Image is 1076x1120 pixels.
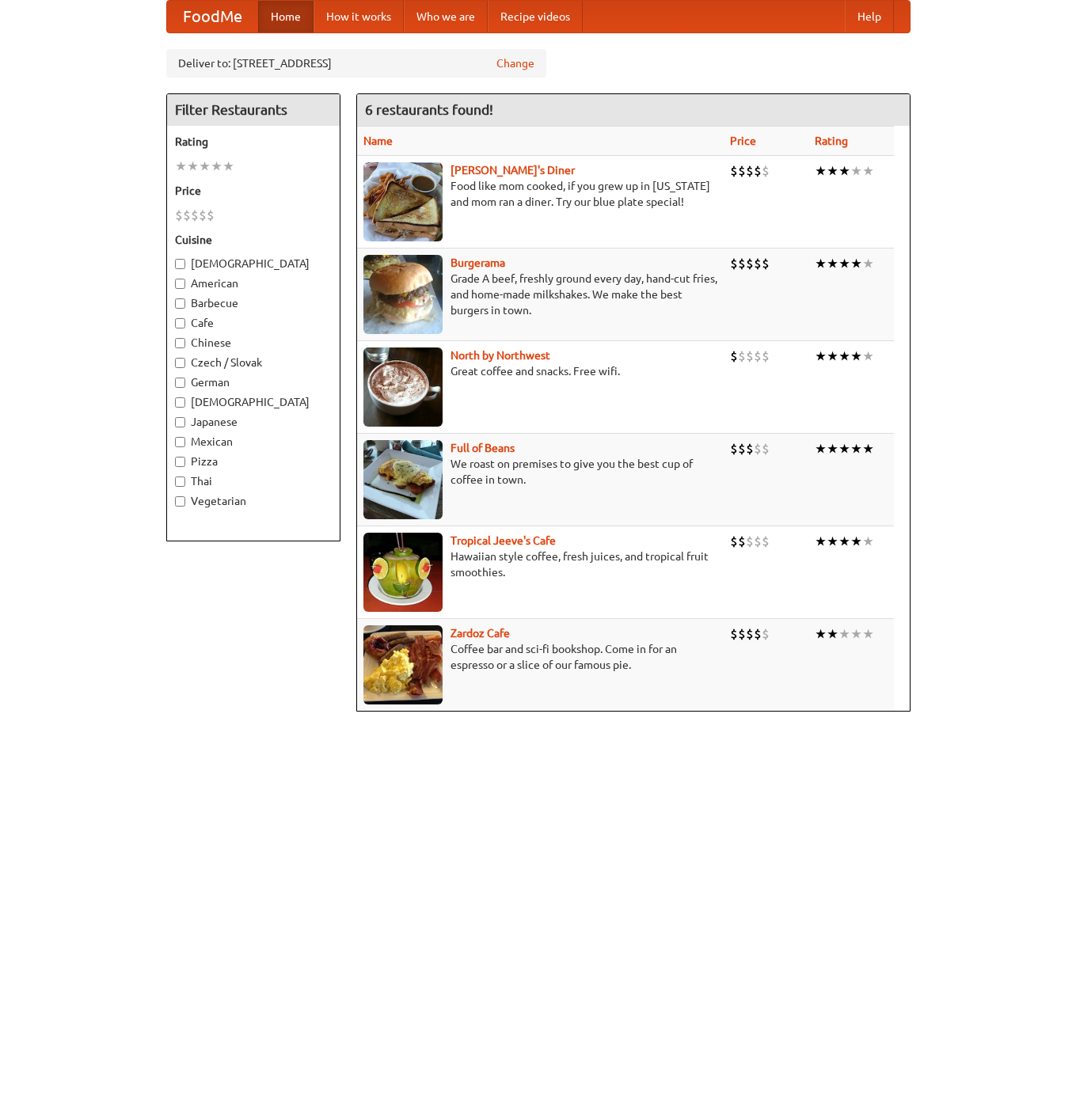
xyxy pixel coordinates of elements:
[175,434,332,450] label: Mexican
[862,533,874,550] li: ★
[175,454,332,469] label: Pizza
[850,625,862,643] li: ★
[746,440,754,457] li: $
[175,493,332,509] label: Vegetarian
[730,533,738,550] li: $
[762,347,770,365] li: $
[838,440,850,457] li: ★
[175,358,185,368] input: Czech / Slovak
[746,347,754,365] li: $
[762,533,770,550] li: $
[175,378,185,388] input: German
[187,158,199,175] li: ★
[222,158,234,175] li: ★
[175,397,185,408] input: [DEMOGRAPHIC_DATA]
[815,625,827,643] li: ★
[175,318,185,328] input: Cafe
[175,158,187,175] li: ★
[167,1,258,32] a: FoodMe
[838,255,850,272] li: ★
[175,298,185,309] input: Barbecue
[365,102,493,117] ng-pluralize: 6 restaurants found!
[838,625,850,643] li: ★
[451,256,505,269] a: Burgerama
[738,255,746,272] li: $
[363,271,717,318] p: Grade A beef, freshly ground every day, hand-cut fries, and home-made milkshakes. We make the bes...
[862,440,874,457] li: ★
[738,625,746,643] li: $
[827,255,838,272] li: ★
[363,363,717,379] p: Great coffee and snacks. Free wifi.
[850,533,862,550] li: ★
[175,295,332,311] label: Barbecue
[850,162,862,180] li: ★
[754,255,762,272] li: $
[827,625,838,643] li: ★
[815,533,827,550] li: ★
[363,625,443,704] img: zardoz.jpg
[730,625,738,643] li: $
[175,259,185,269] input: [DEMOGRAPHIC_DATA]
[363,549,717,580] p: Hawaiian style coffee, fresh juices, and tropical fruit smoothies.
[451,164,575,177] a: [PERSON_NAME]'s Diner
[175,256,332,271] label: [DEMOGRAPHIC_DATA]
[754,162,762,180] li: $
[838,533,850,550] li: ★
[167,94,340,126] h4: Filter Restaurants
[827,533,838,550] li: ★
[404,1,488,32] a: Who we are
[175,315,332,331] label: Cafe
[175,275,332,291] label: American
[738,533,746,550] li: $
[175,476,185,487] input: Thai
[850,255,862,272] li: ★
[862,255,874,272] li: ★
[363,641,717,673] p: Coffee bar and sci-fi bookshop. Come in for an espresso or a slice of our famous pie.
[754,533,762,550] li: $
[762,162,770,180] li: $
[850,440,862,457] li: ★
[314,1,404,32] a: How it works
[363,456,717,488] p: We roast on premises to give you the best cup of coffee in town.
[166,49,546,78] div: Deliver to: [STREET_ADDRESS]
[451,534,556,547] a: Tropical Jeeve's Cafe
[488,1,583,32] a: Recipe videos
[175,417,185,427] input: Japanese
[175,338,185,348] input: Chinese
[862,625,874,643] li: ★
[207,207,215,224] li: $
[363,347,443,427] img: north.jpg
[451,627,510,640] a: Zardoz Cafe
[175,473,332,489] label: Thai
[451,442,515,454] a: Full of Beans
[754,440,762,457] li: $
[838,347,850,365] li: ★
[754,347,762,365] li: $
[199,158,211,175] li: ★
[175,355,332,370] label: Czech / Slovak
[175,232,332,248] h5: Cuisine
[730,255,738,272] li: $
[199,207,207,224] li: $
[730,162,738,180] li: $
[175,374,332,390] label: German
[175,414,332,430] label: Japanese
[827,347,838,365] li: ★
[363,162,443,241] img: sallys.jpg
[175,437,185,447] input: Mexican
[827,440,838,457] li: ★
[827,162,838,180] li: ★
[746,533,754,550] li: $
[838,162,850,180] li: ★
[363,440,443,519] img: beans.jpg
[845,1,894,32] a: Help
[175,207,183,224] li: $
[175,496,185,507] input: Vegetarian
[175,335,332,351] label: Chinese
[175,134,332,150] h5: Rating
[738,347,746,365] li: $
[191,207,199,224] li: $
[175,394,332,410] label: [DEMOGRAPHIC_DATA]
